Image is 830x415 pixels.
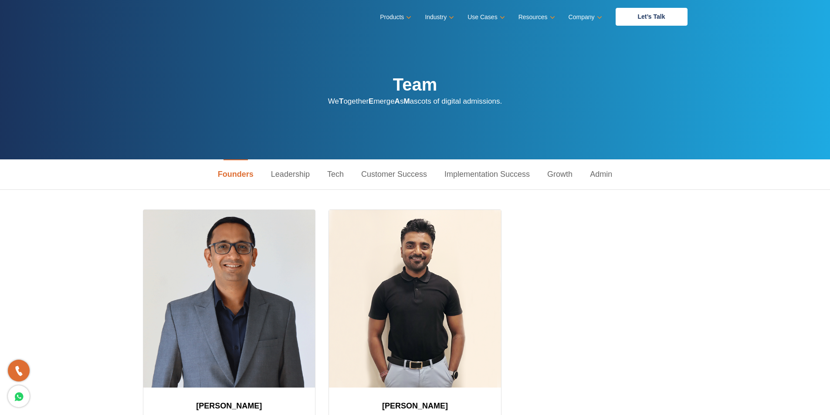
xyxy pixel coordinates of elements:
[468,11,503,24] a: Use Cases
[262,159,318,189] a: Leadership
[403,97,410,105] strong: M
[209,159,262,189] a: Founders
[393,75,437,94] strong: Team
[328,95,502,108] p: We ogether merge s ascots of digital admissions.
[154,398,305,414] h3: [PERSON_NAME]
[581,159,621,189] a: Admin
[352,159,436,189] a: Customer Success
[339,97,343,105] strong: T
[318,159,352,189] a: Tech
[569,11,600,24] a: Company
[395,97,400,105] strong: A
[539,159,581,189] a: Growth
[436,159,539,189] a: Implementation Success
[369,97,373,105] strong: E
[380,11,410,24] a: Products
[425,11,452,24] a: Industry
[518,11,553,24] a: Resources
[616,8,688,26] a: Let’s Talk
[339,398,491,414] h3: [PERSON_NAME]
